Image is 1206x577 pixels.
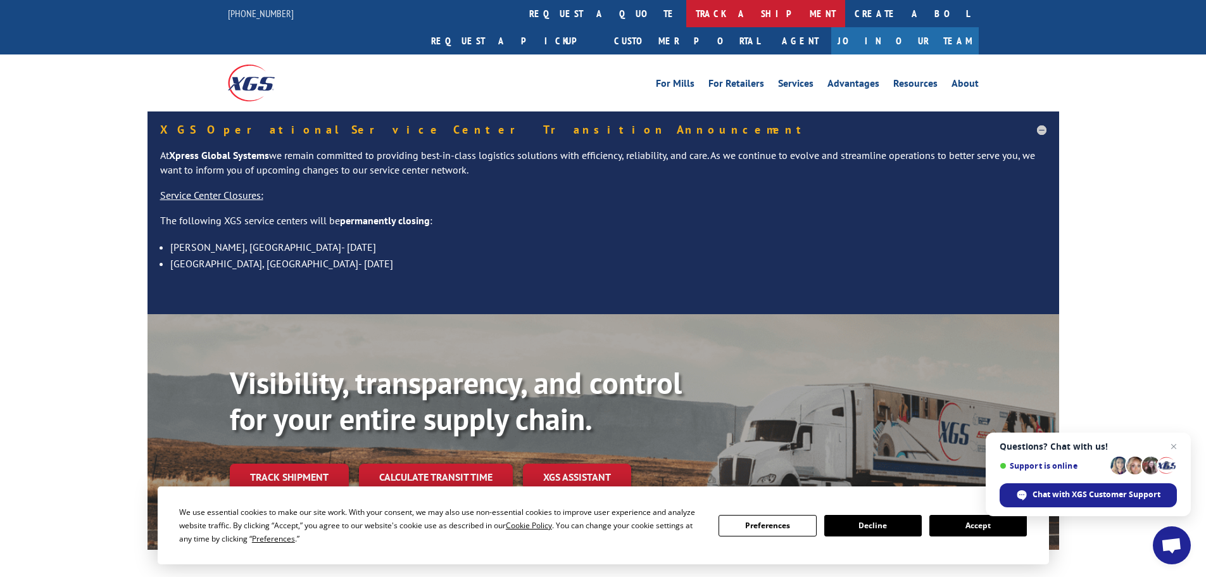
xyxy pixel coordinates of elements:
u: Service Center Closures: [160,189,263,201]
a: Calculate transit time [359,464,513,491]
div: We use essential cookies to make our site work. With your consent, we may also use non-essential ... [179,505,703,545]
button: Decline [824,515,922,536]
a: Request a pickup [422,27,605,54]
li: [GEOGRAPHIC_DATA], [GEOGRAPHIC_DATA]- [DATE] [170,255,1046,272]
a: XGS ASSISTANT [523,464,631,491]
a: Agent [769,27,831,54]
strong: permanently closing [340,214,430,227]
span: Questions? Chat with us! [1000,441,1177,452]
p: The following XGS service centers will be : [160,213,1046,239]
span: Chat with XGS Customer Support [1000,483,1177,507]
p: At we remain committed to providing best-in-class logistics solutions with efficiency, reliabilit... [160,148,1046,189]
span: Support is online [1000,461,1106,471]
a: Advantages [827,79,879,92]
div: Cookie Consent Prompt [158,486,1049,564]
a: Track shipment [230,464,349,490]
a: About [952,79,979,92]
li: [PERSON_NAME], [GEOGRAPHIC_DATA]- [DATE] [170,239,1046,255]
strong: Xpress Global Systems [169,149,269,162]
a: Open chat [1153,526,1191,564]
a: Join Our Team [831,27,979,54]
h5: XGS Operational Service Center Transition Announcement [160,124,1046,136]
a: Customer Portal [605,27,769,54]
span: Cookie Policy [506,520,552,531]
button: Accept [929,515,1027,536]
a: For Retailers [708,79,764,92]
a: For Mills [656,79,694,92]
span: Chat with XGS Customer Support [1033,489,1160,500]
span: Preferences [252,533,295,544]
a: Resources [893,79,938,92]
a: Services [778,79,813,92]
b: Visibility, transparency, and control for your entire supply chain. [230,363,682,439]
a: [PHONE_NUMBER] [228,7,294,20]
button: Preferences [719,515,816,536]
